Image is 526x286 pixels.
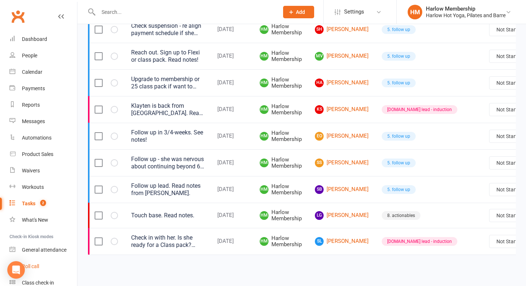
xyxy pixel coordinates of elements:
[22,85,45,91] div: Payments
[382,132,416,141] div: 5. follow up
[22,151,53,157] div: Product Sales
[315,105,324,114] span: KS
[315,237,324,246] span: SL
[217,160,247,166] div: [DATE]
[260,105,268,114] span: HM
[315,132,369,141] a: EO[PERSON_NAME]
[382,185,416,194] div: 5. follow up
[382,25,416,34] div: 5. follow up
[217,212,247,218] div: [DATE]
[131,182,204,197] div: Follow up lead. Read notes from [PERSON_NAME].
[217,133,247,139] div: [DATE]
[260,25,268,34] span: HM
[260,209,302,221] span: Harlow Membership
[382,52,416,61] div: 5. follow up
[315,185,369,194] a: SB[PERSON_NAME]
[9,146,77,163] a: Product Sales
[22,69,42,75] div: Calendar
[382,105,457,114] div: [DOMAIN_NAME] lead - induction
[283,6,314,18] button: Add
[96,7,274,17] input: Search...
[22,217,48,223] div: What's New
[22,36,47,42] div: Dashboard
[9,64,77,80] a: Calendar
[22,102,40,108] div: Reports
[260,159,268,167] span: HM
[260,157,302,169] span: Harlow Membership
[22,201,35,206] div: Tasks
[7,261,25,279] div: Open Intercom Messenger
[22,135,52,141] div: Automations
[315,211,369,220] a: LG[PERSON_NAME]
[9,258,77,275] a: Roll call
[131,102,204,117] div: Klayten is back from [GEOGRAPHIC_DATA]. Read notes and offer membership!!! Maybe extend the $2/we...
[315,25,369,34] a: SH[PERSON_NAME]
[9,7,27,26] a: Clubworx
[260,211,268,220] span: HM
[296,9,305,15] span: Add
[9,242,77,258] a: General attendance kiosk mode
[22,247,66,253] div: General attendance
[315,52,324,61] span: MV
[131,129,204,144] div: Follow up in 3/4-weeks. See notes!
[260,185,268,194] span: HM
[131,22,204,37] div: Check suspension - re align payment schedule if she really needs until [DATE]
[217,238,247,244] div: [DATE]
[9,47,77,64] a: People
[9,31,77,47] a: Dashboard
[131,212,204,219] div: Touch base. Read notes.
[9,130,77,146] a: Automations
[315,185,324,194] span: SB
[131,234,204,249] div: Check in with her. Is she ready for a Class pack? Read notes before calling :)
[40,200,46,206] span: 2
[131,156,204,170] div: Follow up - she was nervous about continuing beyond 6 months. Make sure she's engaged and wants t...
[9,163,77,179] a: Waivers
[315,237,369,246] a: SL[PERSON_NAME]
[217,26,247,33] div: [DATE]
[382,237,457,246] div: [DOMAIN_NAME] lead - induction
[131,49,204,64] div: Reach out. Sign up to Flexi or class pack. Read notes!
[315,211,324,220] span: LG
[260,130,302,142] span: Harlow Membership
[315,79,324,87] span: HA
[382,159,416,167] div: 5. follow up
[315,159,324,167] span: SS
[9,113,77,130] a: Messages
[260,77,302,89] span: Harlow Membership
[260,103,302,115] span: Harlow Membership
[217,186,247,192] div: [DATE]
[217,106,247,113] div: [DATE]
[260,237,268,246] span: HM
[22,280,54,286] div: Class check-in
[426,5,506,12] div: Harlow Membership
[131,76,204,90] div: Upgrade to membership or 25 class pack if want to renew packs
[22,118,45,124] div: Messages
[315,105,369,114] a: KS[PERSON_NAME]
[9,212,77,228] a: What's New
[315,79,369,87] a: HA[PERSON_NAME]
[260,235,302,247] span: Harlow Membership
[315,52,369,61] a: MV[PERSON_NAME]
[217,53,247,59] div: [DATE]
[9,97,77,113] a: Reports
[315,25,324,34] span: SH
[9,80,77,97] a: Payments
[344,4,364,20] span: Settings
[382,79,416,87] div: 5. follow up
[22,53,37,58] div: People
[260,23,302,35] span: Harlow Membership
[22,184,44,190] div: Workouts
[382,211,420,220] div: 8. actionables
[22,263,39,269] div: Roll call
[9,195,77,212] a: Tasks 2
[217,80,247,86] div: [DATE]
[426,12,506,19] div: Harlow Hot Yoga, Pilates and Barre
[315,132,324,141] span: EO
[260,183,302,195] span: Harlow Membership
[22,168,40,173] div: Waivers
[260,132,268,141] span: HM
[9,179,77,195] a: Workouts
[260,52,268,61] span: HM
[408,5,422,19] div: HM
[260,79,268,87] span: HM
